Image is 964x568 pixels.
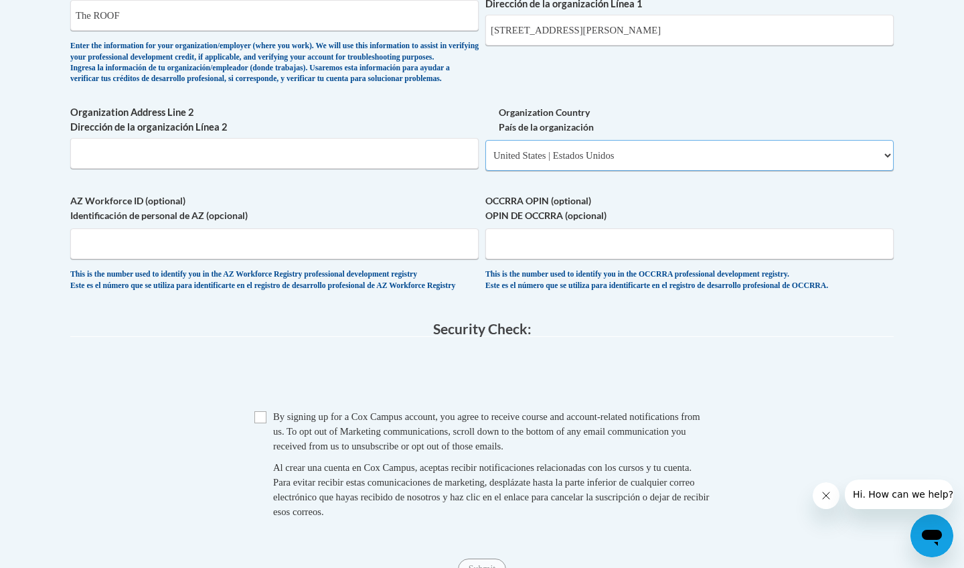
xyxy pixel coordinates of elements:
[910,514,953,557] iframe: Button to launch messaging window
[70,105,479,135] label: Organization Address Line 2 Dirección de la organización Línea 2
[485,105,894,135] label: Organization Country País de la organización
[273,462,709,517] span: Al crear una cuenta en Cox Campus, aceptas recibir notificaciones relacionadas con los cursos y t...
[845,480,953,509] iframe: Message from company
[380,350,584,403] iframe: reCAPTCHA
[70,41,479,85] div: Enter the information for your organization/employer (where you work). We will use this informati...
[433,320,532,337] span: Security Check:
[70,194,479,223] label: AZ Workforce ID (optional) Identificación de personal de AZ (opcional)
[70,138,479,169] input: Metadata input
[485,269,894,291] div: This is the number used to identify you in the OCCRRA professional development registry. Este es ...
[70,269,479,291] div: This is the number used to identify you in the AZ Workforce Registry professional development reg...
[273,411,700,451] span: By signing up for a Cox Campus account, you agree to receive course and account-related notificat...
[485,15,894,46] input: Metadata input
[485,194,894,223] label: OCCRRA OPIN (optional) OPIN DE OCCRRA (opcional)
[813,482,839,509] iframe: Close message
